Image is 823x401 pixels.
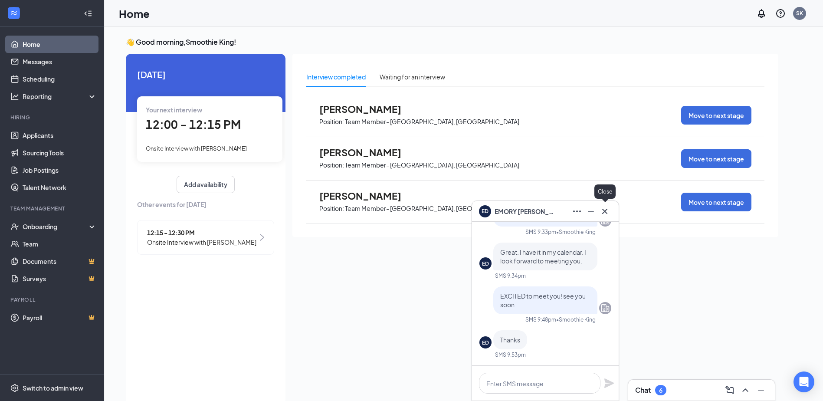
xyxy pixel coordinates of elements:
[10,92,19,101] svg: Analysis
[10,205,95,212] div: Team Management
[604,378,614,388] svg: Plane
[23,384,83,392] div: Switch to admin view
[482,339,489,346] div: ED
[10,9,18,17] svg: WorkstreamLogo
[681,193,751,211] button: Move to next stage
[570,204,584,218] button: Ellipses
[23,36,97,53] a: Home
[137,68,274,81] span: [DATE]
[500,336,520,344] span: Thanks
[756,385,766,395] svg: Minimize
[681,149,751,168] button: Move to next stage
[740,385,751,395] svg: ChevronUp
[525,316,556,323] div: SMS 9:48pm
[23,161,97,179] a: Job Postings
[319,118,344,126] p: Position:
[23,179,97,196] a: Talent Network
[380,72,445,82] div: Waiting for an interview
[146,117,241,131] span: 12:00 - 12:15 PM
[319,103,415,115] span: [PERSON_NAME]
[10,296,95,303] div: Payroll
[319,190,415,201] span: [PERSON_NAME]
[500,248,586,265] span: Great. I have it in my calendar. I look forward to meeting you.
[10,222,19,231] svg: UserCheck
[137,200,274,209] span: Other events for [DATE]
[23,92,97,101] div: Reporting
[147,237,256,247] span: Onsite Interview with [PERSON_NAME]
[600,303,610,313] svg: Company
[635,385,651,395] h3: Chat
[345,204,519,213] p: Team Member- [GEOGRAPHIC_DATA], [GEOGRAPHIC_DATA]
[146,106,202,114] span: Your next interview
[23,53,97,70] a: Messages
[319,204,344,213] p: Position:
[495,272,526,279] div: SMS 9:34pm
[146,145,247,152] span: Onsite Interview with [PERSON_NAME]
[725,385,735,395] svg: ComposeMessage
[147,228,256,237] span: 12:15 - 12:30 PM
[659,387,662,394] div: 6
[345,118,519,126] p: Team Member- [GEOGRAPHIC_DATA], [GEOGRAPHIC_DATA]
[681,106,751,125] button: Move to next stage
[23,127,97,144] a: Applicants
[482,260,489,267] div: ED
[598,204,612,218] button: Cross
[495,207,555,216] span: EMORY [PERSON_NAME]
[586,206,596,217] svg: Minimize
[572,206,582,217] svg: Ellipses
[584,204,598,218] button: Minimize
[23,235,97,253] a: Team
[23,253,97,270] a: DocumentsCrown
[10,114,95,121] div: Hiring
[319,161,344,169] p: Position:
[319,147,415,158] span: [PERSON_NAME]
[556,316,596,323] span: • Smoothie King
[345,161,519,169] p: Team Member- [GEOGRAPHIC_DATA], [GEOGRAPHIC_DATA]
[23,222,89,231] div: Onboarding
[177,176,235,193] button: Add availability
[23,70,97,88] a: Scheduling
[594,184,616,199] div: Close
[525,228,556,236] div: SMS 9:33pm
[23,270,97,287] a: SurveysCrown
[600,206,610,217] svg: Cross
[500,292,586,309] span: EXCITED to meet you! see you soon
[306,72,366,82] div: Interview completed
[126,37,778,47] h3: 👋 Good morning, Smoothie King !
[10,384,19,392] svg: Settings
[723,383,737,397] button: ComposeMessage
[556,228,596,236] span: • Smoothie King
[796,10,803,17] div: SK
[754,383,768,397] button: Minimize
[23,309,97,326] a: PayrollCrown
[495,351,526,358] div: SMS 9:53pm
[756,8,767,19] svg: Notifications
[23,144,97,161] a: Sourcing Tools
[119,6,150,21] h1: Home
[775,8,786,19] svg: QuestionInfo
[84,9,92,18] svg: Collapse
[738,383,752,397] button: ChevronUp
[793,371,814,392] div: Open Intercom Messenger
